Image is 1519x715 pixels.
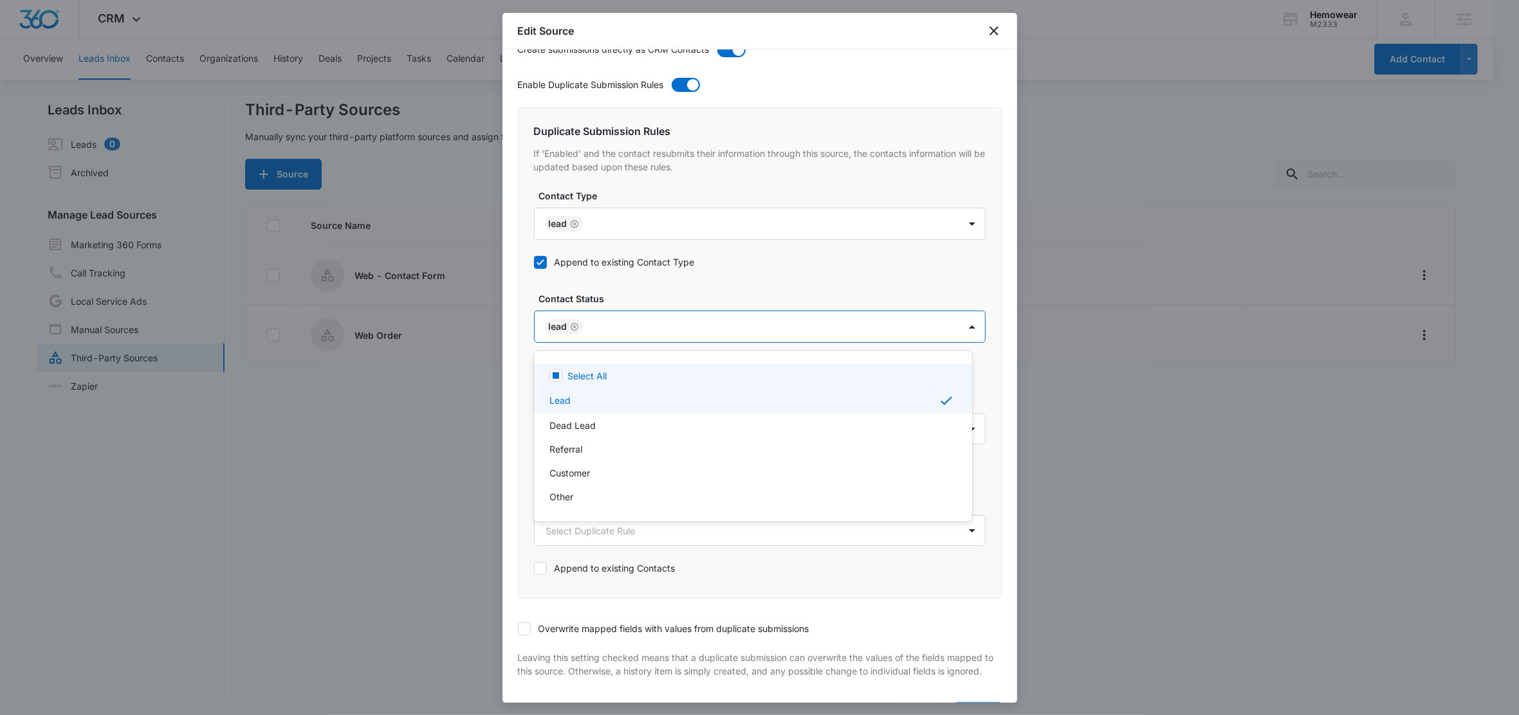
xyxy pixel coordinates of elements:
p: Lead [549,394,571,407]
p: Other [549,490,573,503]
p: Referral [549,442,582,456]
p: Customer [549,466,590,480]
p: Select All [567,369,607,383]
p: Dead Lead [549,419,596,432]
